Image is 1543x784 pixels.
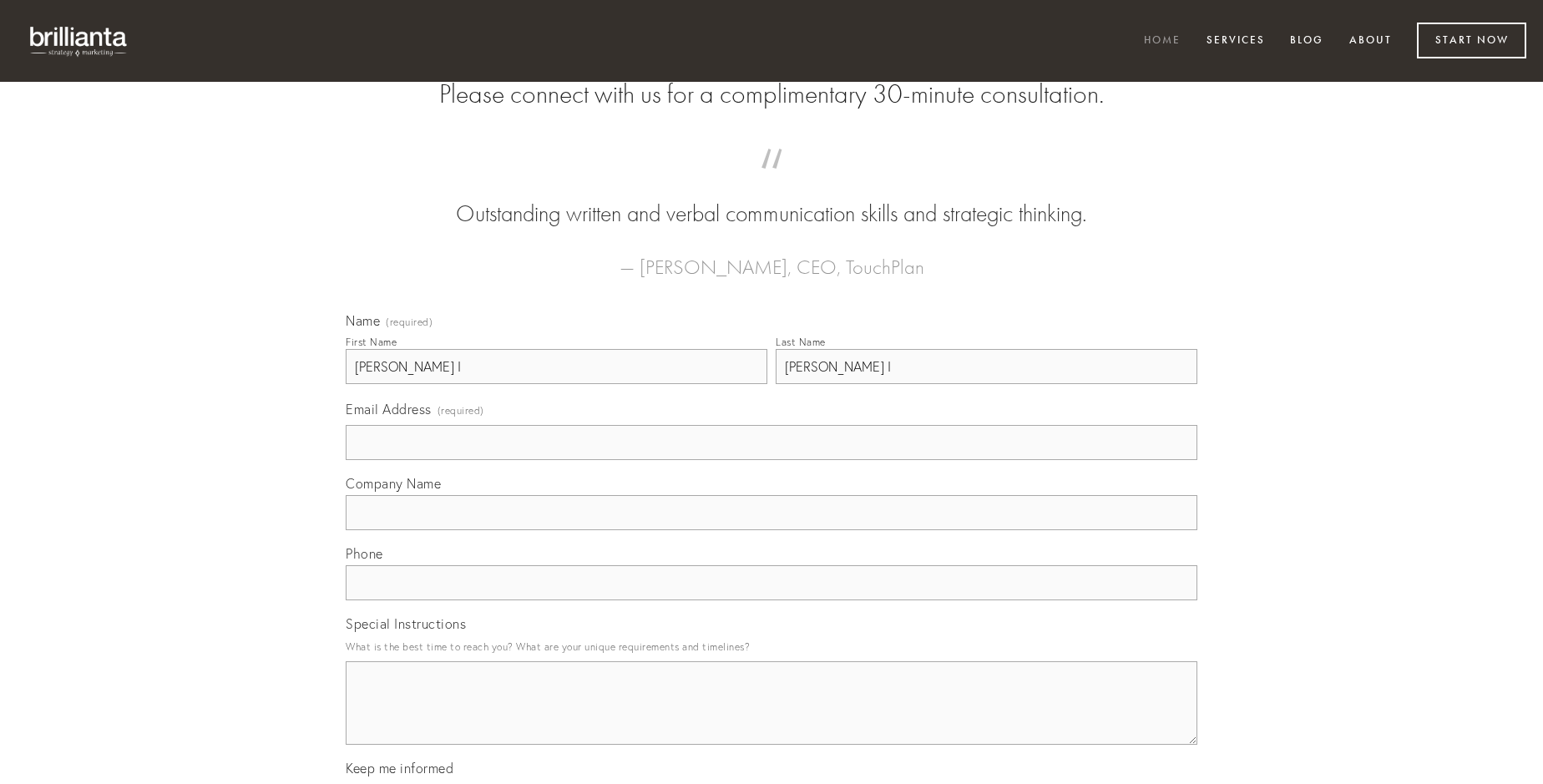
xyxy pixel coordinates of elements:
div: First Name [346,336,397,348]
span: Company Name [346,475,441,492]
img: brillianta - research, strategy, marketing [17,17,142,65]
div: Last Name [776,336,826,348]
blockquote: Outstanding written and verbal communication skills and strategic thinking. [372,165,1171,230]
span: Keep me informed [346,760,453,776]
span: (required) [386,317,433,327]
a: Services [1196,28,1276,55]
span: (required) [438,399,484,422]
a: Blog [1279,28,1334,55]
span: Email Address [346,401,432,417]
a: Home [1133,28,1191,55]
figcaption: — [PERSON_NAME], CEO, TouchPlan [372,230,1171,284]
span: “ [372,165,1171,198]
a: Start Now [1417,23,1526,58]
span: Special Instructions [346,615,466,632]
p: What is the best time to reach you? What are your unique requirements and timelines? [346,635,1197,658]
h2: Please connect with us for a complimentary 30-minute consultation. [346,78,1197,110]
span: Phone [346,545,383,562]
span: Name [346,312,380,329]
a: About [1338,28,1403,55]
